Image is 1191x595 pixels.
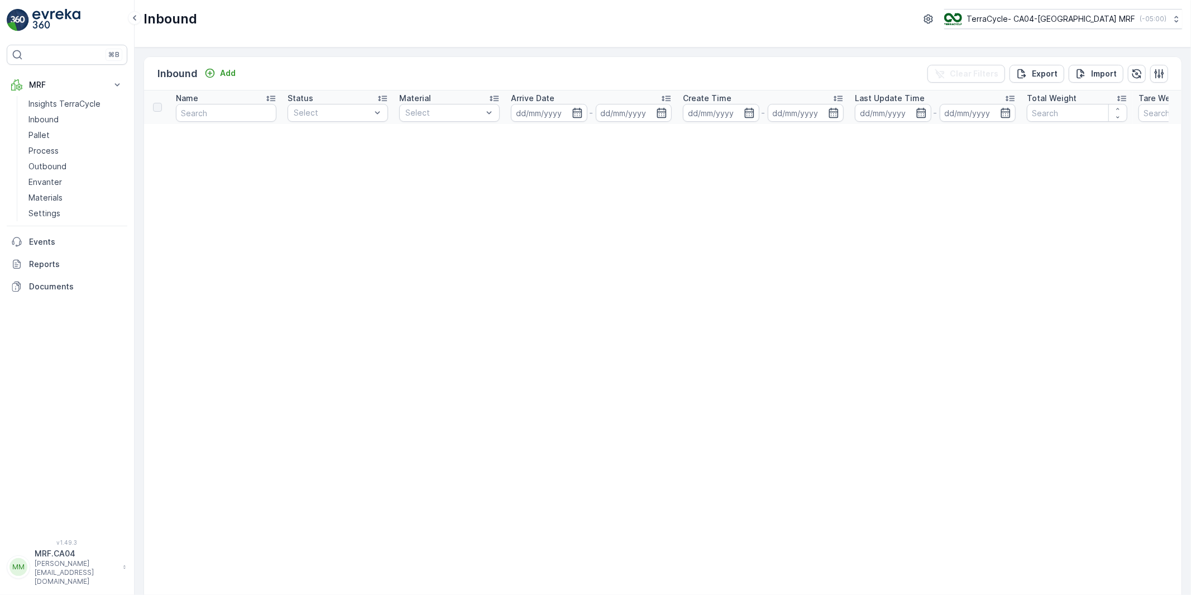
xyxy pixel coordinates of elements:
[176,93,198,104] p: Name
[405,107,482,118] p: Select
[28,161,66,172] p: Outbound
[28,145,59,156] p: Process
[24,206,127,221] a: Settings
[24,159,127,174] a: Outbound
[927,65,1005,83] button: Clear Filters
[683,104,759,122] input: dd/mm/yyyy
[768,104,844,122] input: dd/mm/yyyy
[1069,65,1123,83] button: Import
[24,112,127,127] a: Inbound
[7,9,29,31] img: logo
[1027,104,1127,122] input: Search
[32,9,80,31] img: logo_light-DOdMpM7g.png
[24,174,127,190] a: Envanter
[7,231,127,253] a: Events
[29,281,123,292] p: Documents
[144,10,197,28] p: Inbound
[24,96,127,112] a: Insights TerraCycle
[1091,68,1117,79] p: Import
[934,106,938,120] p: -
[967,13,1135,25] p: TerraCycle- CA04-[GEOGRAPHIC_DATA] MRF
[29,79,105,91] p: MRF
[944,13,962,25] img: TC_8rdWMmT_gp9TRR3.png
[294,107,371,118] p: Select
[7,275,127,298] a: Documents
[7,253,127,275] a: Reports
[9,558,27,576] div: MM
[1140,15,1166,23] p: ( -05:00 )
[7,539,127,546] span: v 1.49.3
[762,106,766,120] p: -
[220,68,236,79] p: Add
[35,548,117,559] p: MRF.CA04
[35,559,117,586] p: [PERSON_NAME][EMAIL_ADDRESS][DOMAIN_NAME]
[28,192,63,203] p: Materials
[7,548,127,586] button: MMMRF.CA04[PERSON_NAME][EMAIL_ADDRESS][DOMAIN_NAME]
[1032,68,1058,79] p: Export
[7,74,127,96] button: MRF
[28,177,62,188] p: Envanter
[29,236,123,247] p: Events
[1010,65,1064,83] button: Export
[596,104,672,122] input: dd/mm/yyyy
[24,127,127,143] a: Pallet
[28,130,50,141] p: Pallet
[950,68,998,79] p: Clear Filters
[511,93,554,104] p: Arrive Date
[28,98,101,110] p: Insights TerraCycle
[176,104,276,122] input: Search
[855,104,931,122] input: dd/mm/yyyy
[944,9,1182,29] button: TerraCycle- CA04-[GEOGRAPHIC_DATA] MRF(-05:00)
[28,114,59,125] p: Inbound
[157,66,198,82] p: Inbound
[200,66,240,80] button: Add
[590,106,594,120] p: -
[29,259,123,270] p: Reports
[288,93,313,104] p: Status
[1139,93,1185,104] p: Tare Weight
[24,190,127,206] a: Materials
[108,50,119,59] p: ⌘B
[1027,93,1077,104] p: Total Weight
[683,93,731,104] p: Create Time
[28,208,60,219] p: Settings
[24,143,127,159] a: Process
[399,93,431,104] p: Material
[511,104,587,122] input: dd/mm/yyyy
[855,93,925,104] p: Last Update Time
[940,104,1016,122] input: dd/mm/yyyy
